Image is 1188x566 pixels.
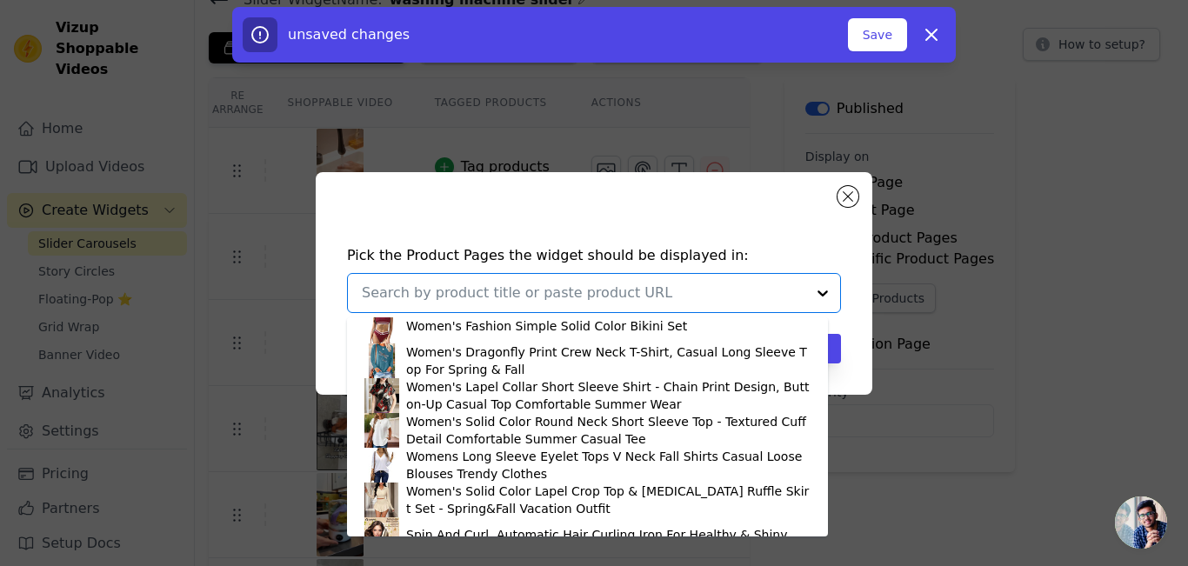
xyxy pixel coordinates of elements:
button: Save [848,18,907,51]
img: product thumbnail [364,413,399,448]
div: Women's Dragonfly Print Crew Neck T-Shirt, Casual Long Sleeve Top For Spring & Fall [406,343,811,378]
img: product thumbnail [364,448,399,483]
div: Women's Fashion Simple Solid Color Bikini Set [406,317,687,335]
img: product thumbnail [364,517,399,552]
div: Women's Solid Color Lapel Crop Top & [MEDICAL_DATA] Ruffle Skirt Set - Spring&Fall Vacation Outfit [406,483,811,517]
button: Close modal [838,186,858,207]
img: product thumbnail [364,378,399,413]
input: Search by product title or paste product URL [362,283,805,303]
h4: Pick the Product Pages the widget should be displayed in: [347,245,841,266]
div: Spin And Curl, Automatic Hair Curling Iron For Healthy & Shiny [406,526,787,543]
div: Women's Lapel Collar Short Sleeve Shirt - Chain Print Design, Button-Up Casual Top Comfortable Su... [406,378,811,413]
img: product thumbnail [364,343,399,378]
div: Open chat [1115,496,1167,549]
span: unsaved changes [288,26,410,43]
div: Womens Long Sleeve Eyelet Tops V Neck Fall Shirts Casual Loose Blouses Trendy Clothes [406,448,811,483]
div: Women's Solid Color Round Neck Short Sleeve Top - Textured Cuff Detail Comfortable Summer Casual Tee [406,413,811,448]
img: product thumbnail [364,483,399,517]
img: product thumbnail [364,309,399,343]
